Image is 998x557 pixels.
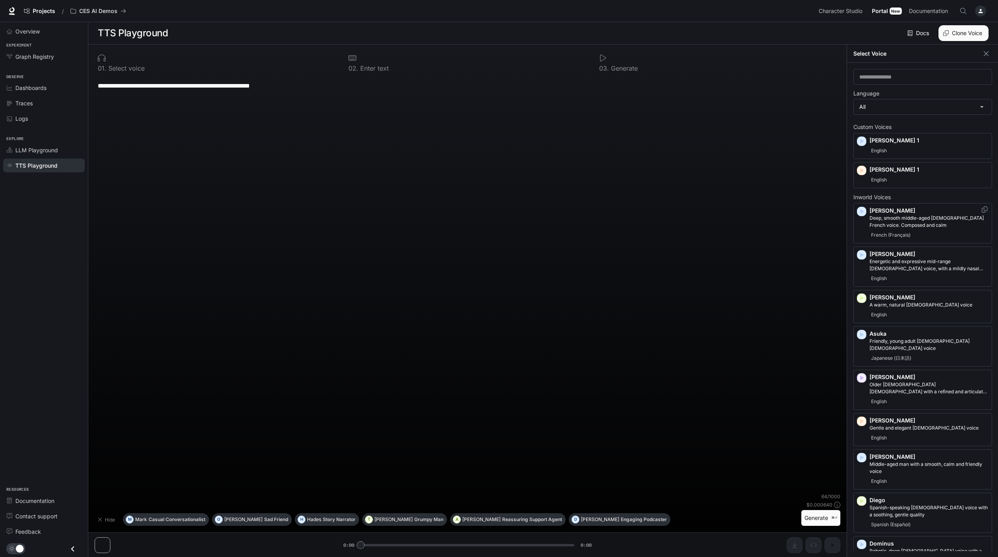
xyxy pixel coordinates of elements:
[870,166,989,174] p: [PERSON_NAME] 1
[358,65,389,71] p: Enter text
[123,513,209,526] button: MMarkCasual Conversationalist
[502,517,562,522] p: Reassuring Support Agent
[15,84,47,92] span: Dashboards
[854,99,992,114] div: All
[212,513,292,526] button: O[PERSON_NAME]Sad Friend
[79,8,117,15] p: CES AI Demos
[870,230,912,240] span: French (Français)
[453,513,460,526] div: A
[955,3,971,19] button: Open Command Menu
[870,397,888,406] span: English
[15,99,33,107] span: Traces
[816,3,868,19] a: Character Studio
[870,274,888,283] span: English
[870,520,912,529] span: Spanish (Español)
[374,517,413,522] p: [PERSON_NAME]
[869,3,905,19] a: PortalNew
[33,8,55,15] span: Projects
[149,517,205,522] p: Casual Conversationalist
[870,250,989,258] p: [PERSON_NAME]
[323,517,356,522] p: Story Narrator
[831,516,837,520] p: ⌘⏎
[870,258,989,272] p: Energetic and expressive mid-range male voice, with a mildly nasal quality
[870,461,989,475] p: Middle-aged man with a smooth, calm and friendly voice
[981,206,989,213] button: Copy Voice ID
[599,65,609,71] p: 0 3 .
[870,453,989,461] p: [PERSON_NAME]
[15,512,58,520] span: Contact support
[909,6,948,16] span: Documentation
[870,424,989,432] p: Gentle and elegant female voice
[15,527,41,536] span: Feedback
[95,513,120,526] button: Hide
[870,310,888,320] span: English
[870,433,888,443] span: English
[3,509,85,523] a: Contact support
[264,517,288,522] p: Sad Friend
[853,194,992,200] p: Inworld Voices
[870,175,888,185] span: English
[569,513,670,526] button: D[PERSON_NAME]Engaging Podcaster
[870,540,989,548] p: Dominus
[906,3,954,19] a: Documentation
[98,65,106,71] p: 0 1 .
[3,96,85,110] a: Traces
[15,146,58,154] span: LLM Playground
[819,6,862,16] span: Character Studio
[870,477,888,486] span: English
[215,513,222,526] div: O
[870,215,989,229] p: Deep, smooth middle-aged male French voice. Composed and calm
[609,65,638,71] p: Generate
[870,496,989,504] p: Diego
[870,136,989,144] p: [PERSON_NAME] 1
[15,161,58,170] span: TTS Playground
[870,373,989,381] p: [PERSON_NAME]
[572,513,579,526] div: D
[98,25,168,41] h1: TTS Playground
[3,50,85,64] a: Graph Registry
[870,301,989,308] p: A warm, natural female voice
[15,497,54,505] span: Documentation
[348,65,358,71] p: 0 2 .
[872,6,888,16] span: Portal
[298,513,305,526] div: H
[853,91,879,96] p: Language
[3,112,85,125] a: Logs
[20,3,59,19] a: Go to projects
[870,146,888,155] span: English
[806,501,832,508] p: $ 0.000640
[621,517,667,522] p: Engaging Podcaster
[581,517,619,522] p: [PERSON_NAME]
[870,207,989,215] p: [PERSON_NAME]
[16,544,24,553] span: Dark mode toggle
[853,124,992,130] p: Custom Voices
[870,504,989,518] p: Spanish-speaking male voice with a soothing, gentle quality
[365,513,372,526] div: T
[870,381,989,395] p: Older British male with a refined and articulate voice
[362,513,447,526] button: T[PERSON_NAME]Grumpy Man
[15,27,40,36] span: Overview
[870,330,989,338] p: Asuka
[3,525,85,538] a: Feedback
[126,513,133,526] div: M
[870,293,989,301] p: [PERSON_NAME]
[106,65,145,71] p: Select voice
[906,25,932,41] a: Docs
[3,159,85,172] a: TTS Playground
[15,114,28,123] span: Logs
[224,517,263,522] p: [PERSON_NAME]
[307,517,321,522] p: Hades
[870,353,913,363] span: Japanese (日本語)
[59,7,67,15] div: /
[3,24,85,38] a: Overview
[3,81,85,95] a: Dashboards
[3,494,85,508] a: Documentation
[295,513,359,526] button: HHadesStory Narrator
[135,517,147,522] p: Mark
[450,513,566,526] button: A[PERSON_NAME]Reassuring Support Agent
[414,517,443,522] p: Grumpy Man
[801,510,840,526] button: Generate⌘⏎
[67,3,130,19] button: All workspaces
[462,517,501,522] p: [PERSON_NAME]
[15,52,54,61] span: Graph Registry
